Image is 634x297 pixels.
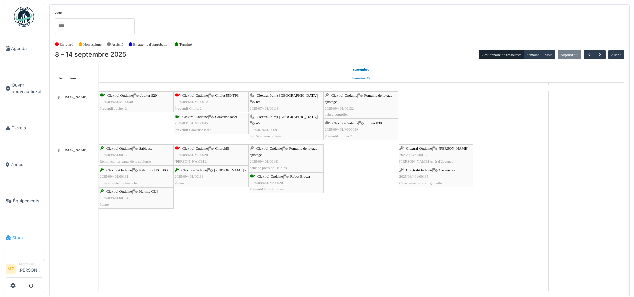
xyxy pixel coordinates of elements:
span: Clextral-Ondaine [332,121,358,125]
input: Tous [58,21,64,31]
span: Panne [175,181,184,185]
span: n/a [256,100,261,104]
label: Non assigné [83,42,102,47]
a: MZ Technicien[PERSON_NAME] [6,262,42,278]
span: La ricamarie compresseur [250,112,288,116]
span: Clextral-Ondaine [182,146,208,150]
a: Stock [3,219,45,256]
span: Cazeneuve [439,168,455,172]
span: Préventif Cholet 2 [175,106,202,110]
button: Aller à [608,50,624,59]
span: Clextral-Ondaine [257,174,283,178]
span: Clextral Pump-[GEOGRAPHIC_DATA] [257,115,317,119]
span: Churchill [215,146,229,150]
span: [PERSON_NAME] 2 [175,159,207,163]
span: Clextral-Ondaine [406,146,432,150]
div: | [250,92,323,118]
span: n/a [256,121,261,125]
label: En attente d'approbation [133,42,169,47]
span: Jupiter 830 [365,121,382,125]
span: 2025/09/461/00132 [325,106,354,110]
span: Clextral-Ondaine [106,146,132,150]
span: Fontaine de lavage ajustage [250,146,317,157]
button: Gestionnaire de ressources [479,50,524,59]
a: 9 septembre 2025 [203,83,219,91]
div: | [100,145,173,165]
button: Mois [542,50,555,59]
div: Technicien [18,262,42,267]
span: Agenda [11,45,42,52]
div: | [399,167,473,186]
a: 13 septembre 2025 [504,83,519,91]
a: Tickets [3,110,45,146]
li: MZ [6,264,16,274]
span: Fontaine de lavage ajustage [325,93,392,104]
span: Clextral-Ondaine [106,189,132,193]
span: Préventif Jupiter 2 [100,106,127,110]
label: Terminé [179,42,192,47]
span: Clextral-Ondaine [181,168,207,172]
div: | [399,145,473,171]
span: 2025/09/461/M/00040 [100,100,133,104]
span: 2025/09/461/00139 [175,174,204,178]
button: Suivant [594,50,605,60]
span: Graveuse laser [215,115,237,119]
a: Ouvrir nouveau ticket [3,67,45,110]
span: [PERSON_NAME] Arrêt d'Urgence [PERSON_NAME] [399,159,453,170]
span: Zones [11,161,42,168]
label: Assigné [112,42,123,47]
div: | [100,167,173,186]
img: Badge_color-CXgf-gQk.svg [14,7,34,27]
span: Clextral-Ondaine [107,93,133,97]
span: [PERSON_NAME] [439,146,468,150]
span: Tickets [12,125,42,131]
span: boite a bouton potence hs [100,181,137,185]
button: Aujourd'hui [558,50,581,59]
a: 14 septembre 2025 [579,83,594,91]
span: 2025/09/461/00140 [250,159,279,163]
span: Clextral Pump-[GEOGRAPHIC_DATA] [257,93,317,97]
span: 2025/07/461/00113 [250,106,278,110]
div: | [250,145,323,171]
span: Clextral-Ondaine [106,168,132,172]
div: | [250,114,323,139]
span: La Ricamarie tableaux [250,134,283,138]
span: Cholet 550 TP3 [215,93,239,97]
div: | [325,120,398,139]
span: Clextral-Ondaine [182,115,208,119]
a: 8 septembre 2025 [130,83,142,91]
span: 2025/08/461/M/00028 [175,153,208,157]
div: | [175,114,248,133]
label: Zone [55,10,63,16]
span: Remplacer les gants de la sableuse [100,159,151,163]
div: | [100,92,173,111]
h2: 8 – 14 septembre 2025 [55,51,126,59]
a: Agenda [3,30,45,67]
label: En retard [60,42,73,47]
span: Équipements [13,198,42,204]
span: 2025/09/461/00134 [100,196,129,200]
span: Jupiter 920 [140,93,157,97]
a: 10 septembre 2025 [279,83,294,91]
span: [PERSON_NAME]'s [214,168,246,172]
a: 12 septembre 2025 [429,83,443,91]
span: Robot Erowa [290,174,310,178]
span: banc de pression: bain hs [250,166,287,170]
div: | [100,188,173,208]
span: Hermle CU4 [139,189,158,193]
span: Préventif Graveuse laser [175,128,211,132]
span: Cazeneuve fuite sur goulotte [399,181,442,185]
a: 8 septembre 2025 [352,65,371,74]
span: 2025/08/461/M/00012 [175,100,208,104]
span: 2025/09/461/00135 [399,174,429,178]
span: 2025/09/461/M/00039 [325,127,358,131]
span: [PERSON_NAME] [58,148,88,152]
span: 2025/07/461/00095 [250,128,279,132]
div: | [175,145,248,165]
span: Panne [100,202,109,206]
span: 2025/09/461/00131 [100,174,129,178]
span: bain a contrôler [325,112,348,116]
span: Ouvrir nouveau ticket [12,82,42,95]
a: Zones [3,146,45,183]
a: Équipements [3,183,45,219]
